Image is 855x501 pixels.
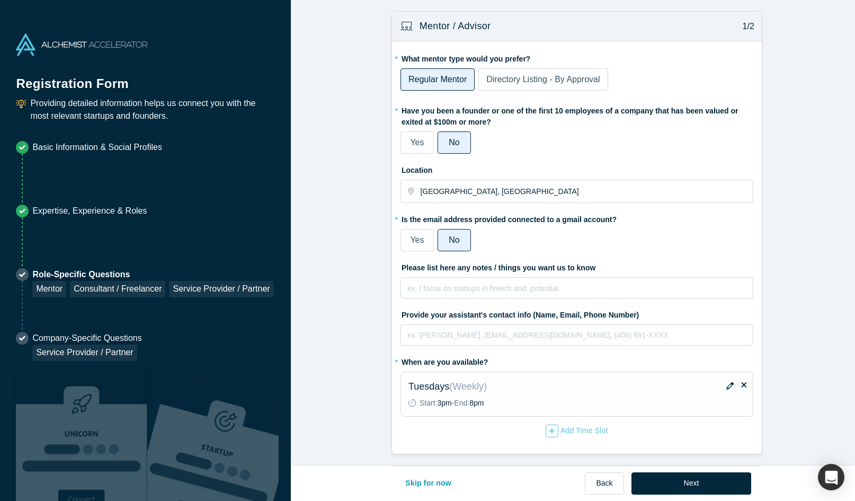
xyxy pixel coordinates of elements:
[32,345,137,361] div: Service Provider / Partner
[486,75,600,84] span: Directory Listing - By Approval
[400,161,753,176] label: Location
[737,20,754,33] p: 1/2
[400,353,488,368] label: When are you available?
[16,33,147,56] img: Alchemist Accelerator Logo
[410,235,424,244] span: Yes
[454,399,469,407] span: End:
[585,472,624,495] button: Back
[449,138,459,147] span: No
[420,180,752,203] input: Enter a location
[449,381,487,392] span: ( Weekly )
[408,75,467,84] span: Regular Mentor
[400,306,753,321] label: Provide your assistant's contact info (Name, Email, Phone Number)
[437,399,451,407] span: 3pm
[408,381,449,392] span: Tuesdays
[546,425,608,437] div: Add Time Slot
[449,235,459,244] span: No
[32,141,162,154] p: Basic Information & Social Profiles
[32,281,66,297] div: Mentor
[400,324,753,346] div: rdw-wrapper
[420,399,437,407] span: Start:
[400,210,753,225] label: Is the email address provided connected to a gmail account?
[545,424,609,438] button: Add Time Slot
[400,259,753,274] label: Please list here any notes / things you want us to know
[32,268,273,281] p: Role-Specific Questions
[400,277,753,298] div: rdw-wrapper
[410,138,424,147] span: Yes
[408,281,746,302] div: rdw-editor
[169,281,273,297] div: Service Provider / Partner
[30,97,274,122] p: Providing detailed information helps us connect you with the most relevant startups and founders.
[631,472,752,495] button: Next
[420,398,484,409] p: -
[32,205,147,217] p: Expertise, Experience & Roles
[469,399,484,407] span: 8pm
[394,472,462,495] button: Skip for now
[16,63,274,93] h1: Registration Form
[420,19,491,33] h3: Mentor / Advisor
[32,332,141,345] p: Company-Specific Questions
[400,50,753,65] label: What mentor type would you prefer?
[70,281,165,297] div: Consultant / Freelancer
[408,328,746,349] div: rdw-editor
[400,102,753,128] label: Have you been a founder or one of the first 10 employees of a company that has been valued or exi...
